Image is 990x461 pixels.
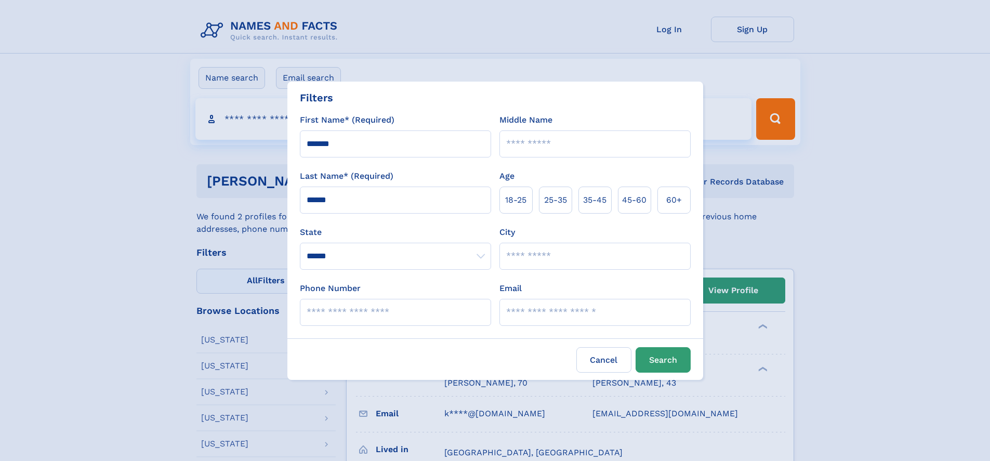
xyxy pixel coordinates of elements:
label: Email [499,282,522,295]
span: 45‑60 [622,194,646,206]
span: 35‑45 [583,194,606,206]
label: Middle Name [499,114,552,126]
label: Age [499,170,514,182]
label: Phone Number [300,282,361,295]
label: City [499,226,515,239]
div: Filters [300,90,333,106]
label: Cancel [576,347,631,373]
span: 60+ [666,194,682,206]
label: State [300,226,491,239]
label: First Name* (Required) [300,114,394,126]
span: 25‑35 [544,194,567,206]
label: Last Name* (Required) [300,170,393,182]
button: Search [636,347,691,373]
span: 18‑25 [505,194,526,206]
